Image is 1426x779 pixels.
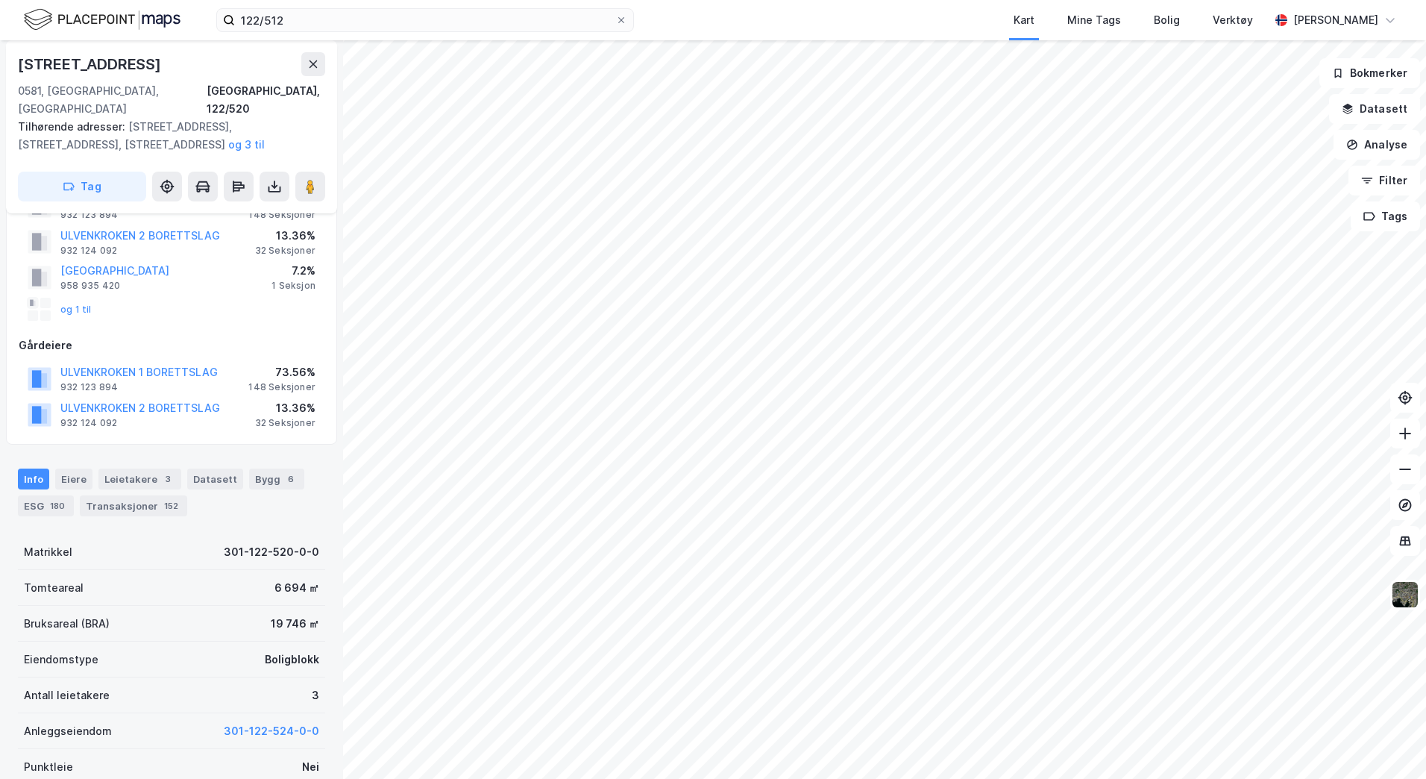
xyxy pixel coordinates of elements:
[1319,58,1420,88] button: Bokmerker
[1014,11,1034,29] div: Kart
[18,120,128,133] span: Tilhørende adresser:
[249,469,304,489] div: Bygg
[1391,581,1419,609] img: 9k=
[24,615,110,633] div: Bruksareal (BRA)
[224,543,319,561] div: 301-122-520-0-0
[312,686,319,704] div: 3
[248,363,315,381] div: 73.56%
[60,245,117,257] div: 932 124 092
[1351,201,1420,231] button: Tags
[255,227,315,245] div: 13.36%
[98,469,181,489] div: Leietakere
[187,469,243,489] div: Datasett
[24,7,180,33] img: logo.f888ab2527a4732fd821a326f86c7f29.svg
[18,82,207,118] div: 0581, [GEOGRAPHIC_DATA], [GEOGRAPHIC_DATA]
[1293,11,1378,29] div: [PERSON_NAME]
[1348,166,1420,195] button: Filter
[60,381,118,393] div: 932 123 894
[60,280,120,292] div: 958 935 420
[18,118,313,154] div: [STREET_ADDRESS], [STREET_ADDRESS], [STREET_ADDRESS]
[1067,11,1121,29] div: Mine Tags
[24,758,73,776] div: Punktleie
[24,722,112,740] div: Anleggseiendom
[271,615,319,633] div: 19 746 ㎡
[1334,130,1420,160] button: Analyse
[265,651,319,669] div: Boligblokk
[55,469,92,489] div: Eiere
[1329,94,1420,124] button: Datasett
[207,82,325,118] div: [GEOGRAPHIC_DATA], 122/520
[1154,11,1180,29] div: Bolig
[18,469,49,489] div: Info
[235,9,615,31] input: Søk på adresse, matrikkel, gårdeiere, leietakere eller personer
[283,472,298,487] div: 6
[24,651,98,669] div: Eiendomstype
[47,498,68,513] div: 180
[255,245,315,257] div: 32 Seksjoner
[18,172,146,201] button: Tag
[80,495,187,516] div: Transaksjoner
[1351,707,1426,779] div: Kontrollprogram for chat
[255,417,315,429] div: 32 Seksjoner
[160,472,175,487] div: 3
[271,262,315,280] div: 7.2%
[60,209,118,221] div: 932 123 894
[24,686,110,704] div: Antall leietakere
[248,209,315,221] div: 148 Seksjoner
[302,758,319,776] div: Nei
[60,417,117,429] div: 932 124 092
[24,543,72,561] div: Matrikkel
[1351,707,1426,779] iframe: Chat Widget
[224,722,319,740] button: 301-122-524-0-0
[161,498,181,513] div: 152
[255,399,315,417] div: 13.36%
[19,337,324,354] div: Gårdeiere
[1213,11,1253,29] div: Verktøy
[271,280,315,292] div: 1 Seksjon
[18,495,74,516] div: ESG
[24,579,84,597] div: Tomteareal
[18,52,164,76] div: [STREET_ADDRESS]
[274,579,319,597] div: 6 694 ㎡
[248,381,315,393] div: 148 Seksjoner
